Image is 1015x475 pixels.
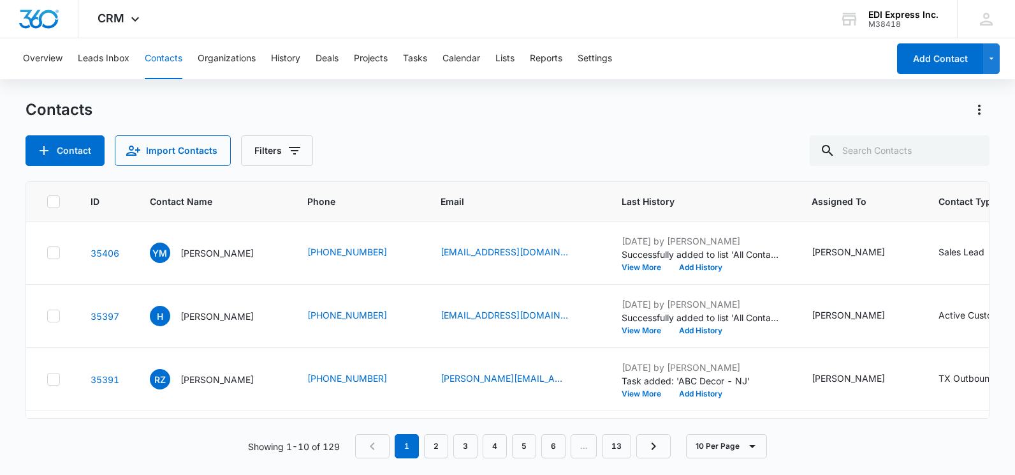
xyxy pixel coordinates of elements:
div: Contact Name - Rebecca Zheng - Select to Edit Field [150,369,277,389]
a: Navigate to contact details page for Rebecca Zheng [91,374,119,385]
a: Page 2 [424,434,448,458]
button: Add History [670,390,731,398]
button: View More [622,390,670,398]
div: Phone - (213) 748-7030 - Select to Edit Field [307,308,410,324]
div: Email - info@jcjqjeans.com - Select to Edit Field [441,308,591,324]
span: H [150,306,170,326]
a: Page 3 [453,434,478,458]
div: Assigned To - Marisha Hollis - Select to Edit Field [812,308,908,324]
button: Import Contacts [115,135,231,166]
button: Add History [670,327,731,335]
a: Page 5 [512,434,536,458]
p: Showing 1-10 of 129 [248,440,340,453]
span: Assigned To [812,195,889,208]
em: 1 [395,434,419,458]
span: CRM [98,11,124,25]
div: Assigned To - Marisha Hollis - Select to Edit Field [812,372,908,387]
button: Reports [530,38,562,79]
button: Contacts [145,38,182,79]
button: Overview [23,38,62,79]
a: Next Page [636,434,671,458]
button: 10 Per Page [686,434,767,458]
p: [PERSON_NAME] [180,373,254,386]
span: YM [150,243,170,263]
span: Last History [622,195,763,208]
a: [PHONE_NUMBER] [307,245,387,259]
span: ID [91,195,101,208]
div: Phone - (347) 893-3987 - Select to Edit Field [307,245,410,260]
div: [PERSON_NAME] [812,372,885,385]
button: Organizations [198,38,256,79]
div: Active Customer [938,308,1008,322]
div: account name [868,10,938,20]
a: [EMAIL_ADDRESS][DOMAIN_NAME] [441,308,568,322]
button: Projects [354,38,388,79]
a: Navigate to contact details page for Yosef Mizrahi [91,248,119,259]
button: Add History [670,264,731,271]
button: Add Contact [26,135,105,166]
p: [PERSON_NAME] [180,246,254,260]
button: Lists [495,38,515,79]
p: Successfully added to list 'All Contacts'. [622,248,781,261]
div: Phone - (917) 636-3606 - Select to Edit Field [307,372,410,387]
a: Page 13 [602,434,631,458]
div: account id [868,20,938,29]
button: Deals [316,38,339,79]
div: Contact Type - Sales Lead - Select to Edit Field [938,245,1007,260]
button: Settings [578,38,612,79]
a: Page 4 [483,434,507,458]
input: Search Contacts [810,135,989,166]
button: Actions [969,100,989,120]
p: Task added: 'ABC Decor - NJ' [622,374,781,388]
p: [DATE] by [PERSON_NAME] [622,234,781,248]
a: [EMAIL_ADDRESS][DOMAIN_NAME] [441,245,568,259]
span: Email [441,195,573,208]
div: Email - rebecca@aburstofcolors.com - Select to Edit Field [441,372,591,387]
button: Calendar [442,38,480,79]
button: View More [622,327,670,335]
a: [PHONE_NUMBER] [307,372,387,385]
div: [PERSON_NAME] [812,308,885,322]
button: Tasks [403,38,427,79]
span: RZ [150,369,170,389]
p: [PERSON_NAME] [180,310,254,323]
button: Filters [241,135,313,166]
nav: Pagination [355,434,671,458]
span: Phone [307,195,391,208]
p: Successfully added to list 'All Contacts'. [622,311,781,324]
button: Add Contact [897,43,983,74]
p: [DATE] by [PERSON_NAME] [622,361,781,374]
div: Assigned To - Marisha Hollis - Select to Edit Field [812,245,908,260]
a: Page 6 [541,434,566,458]
p: [DATE] by [PERSON_NAME] [622,298,781,311]
button: Leads Inbox [78,38,129,79]
a: Navigate to contact details page for Hank [91,311,119,322]
h1: Contacts [26,100,92,119]
div: Contact Name - Yosef Mizrahi - Select to Edit Field [150,243,277,263]
div: Email - Yosefmizrahi13@gmail.com - Select to Edit Field [441,245,591,260]
a: [PERSON_NAME][EMAIL_ADDRESS][DOMAIN_NAME] [441,372,568,385]
button: History [271,38,300,79]
div: Contact Name - Hank - Select to Edit Field [150,306,277,326]
span: Contact Name [150,195,258,208]
a: [PHONE_NUMBER] [307,308,387,322]
div: [PERSON_NAME] [812,245,885,259]
button: View More [622,264,670,271]
div: Sales Lead [938,245,984,259]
